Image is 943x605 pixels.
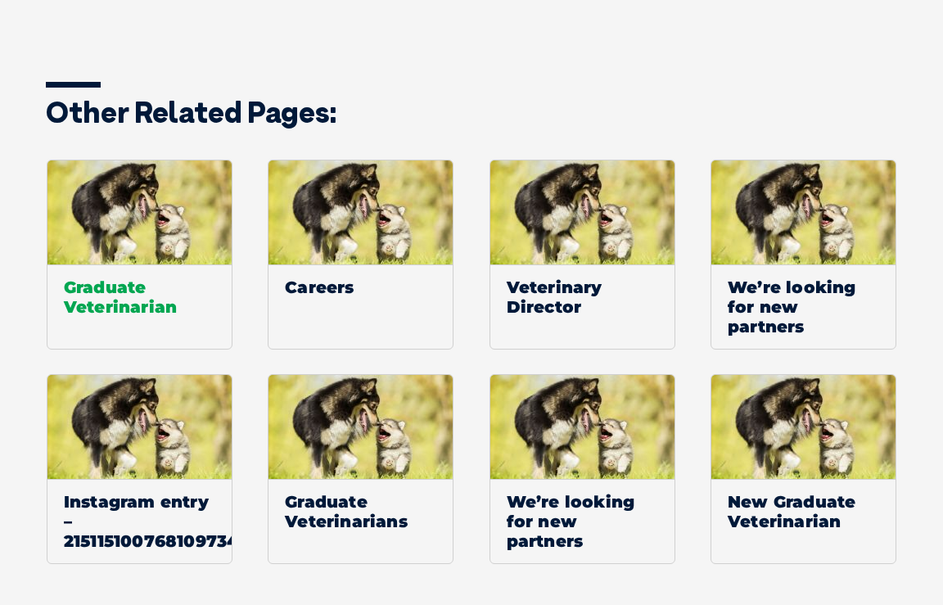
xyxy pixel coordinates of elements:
a: Default ThumbnailGraduate Veterinarians [268,374,453,564]
img: Default Thumbnail [711,160,896,264]
a: Default ThumbnailVeterinary Director [490,160,675,350]
img: Default Thumbnail [490,375,675,479]
a: Default ThumbnailGraduate Veterinarian [47,160,232,350]
span: New Graduate Veterinarian [711,479,896,544]
a: Default ThumbnailWe’re looking for new partners [490,374,675,564]
span: Graduate Veterinarians [268,479,453,544]
span: Careers [268,264,453,309]
a: Default ThumbnailNew Graduate Veterinarian [711,374,896,564]
img: Default Thumbnail [490,160,675,264]
a: Default ThumbnailCareers [268,160,453,350]
img: Default Thumbnail [268,160,453,264]
h3: Other related pages: [46,97,897,127]
img: Default Thumbnail [47,160,232,264]
span: We’re looking for new partners [490,479,675,563]
img: Default Thumbnail [47,375,232,479]
span: We’re looking for new partners [711,264,896,349]
span: Veterinary Director [490,264,675,329]
a: Default ThumbnailWe’re looking for new partners [711,160,896,350]
span: Instagram entry – 2151151007681097340_321590398 [47,479,232,563]
span: Graduate Veterinarian [47,264,232,329]
img: Default Thumbnail [268,375,453,479]
a: Default ThumbnailInstagram entry – 2151151007681097340_321590398 [47,374,232,564]
img: Default Thumbnail [711,375,896,479]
